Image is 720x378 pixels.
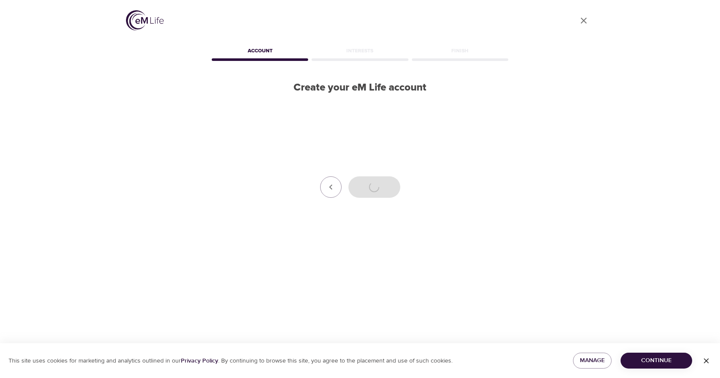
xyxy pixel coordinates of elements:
[621,353,692,369] button: Continue
[573,10,594,31] a: close
[210,82,510,94] h2: Create your eM Life account
[580,355,605,366] span: Manage
[181,357,218,365] a: Privacy Policy
[627,355,685,366] span: Continue
[573,353,612,369] button: Manage
[126,10,164,30] img: logo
